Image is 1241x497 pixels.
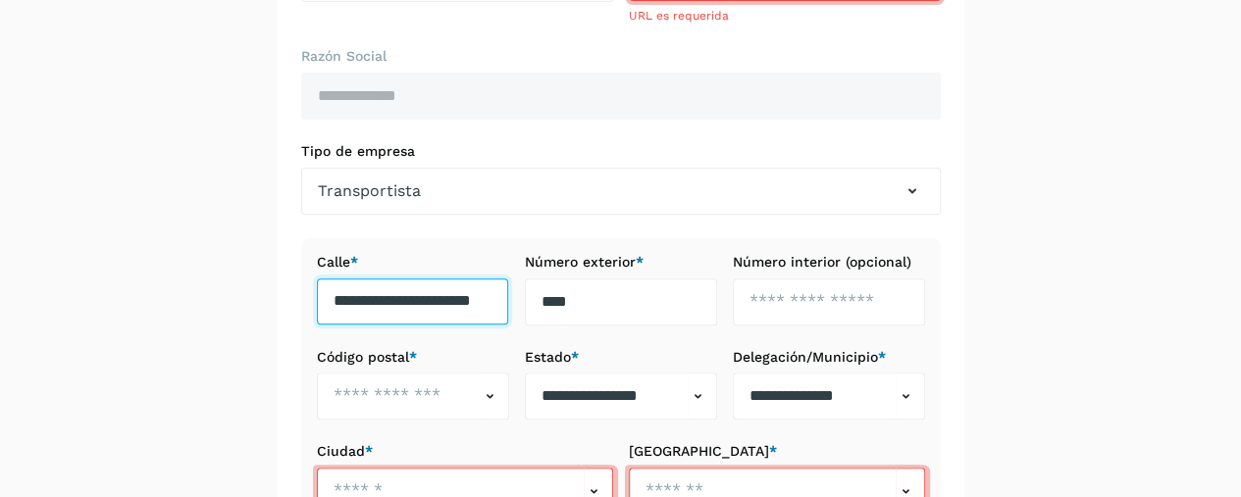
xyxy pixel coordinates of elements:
label: Calle [317,254,509,271]
label: Razón Social [301,48,941,65]
label: Número exterior [525,254,717,271]
label: Estado [525,349,717,366]
label: [GEOGRAPHIC_DATA] [629,443,925,460]
label: Tipo de empresa [301,143,941,160]
label: Delegación/Municipio [733,349,925,366]
label: Número interior (opcional) [733,254,925,271]
span: URL es requerida [629,9,729,23]
span: Transportista [318,179,421,203]
label: Ciudad [317,443,613,460]
label: Código postal [317,349,509,366]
